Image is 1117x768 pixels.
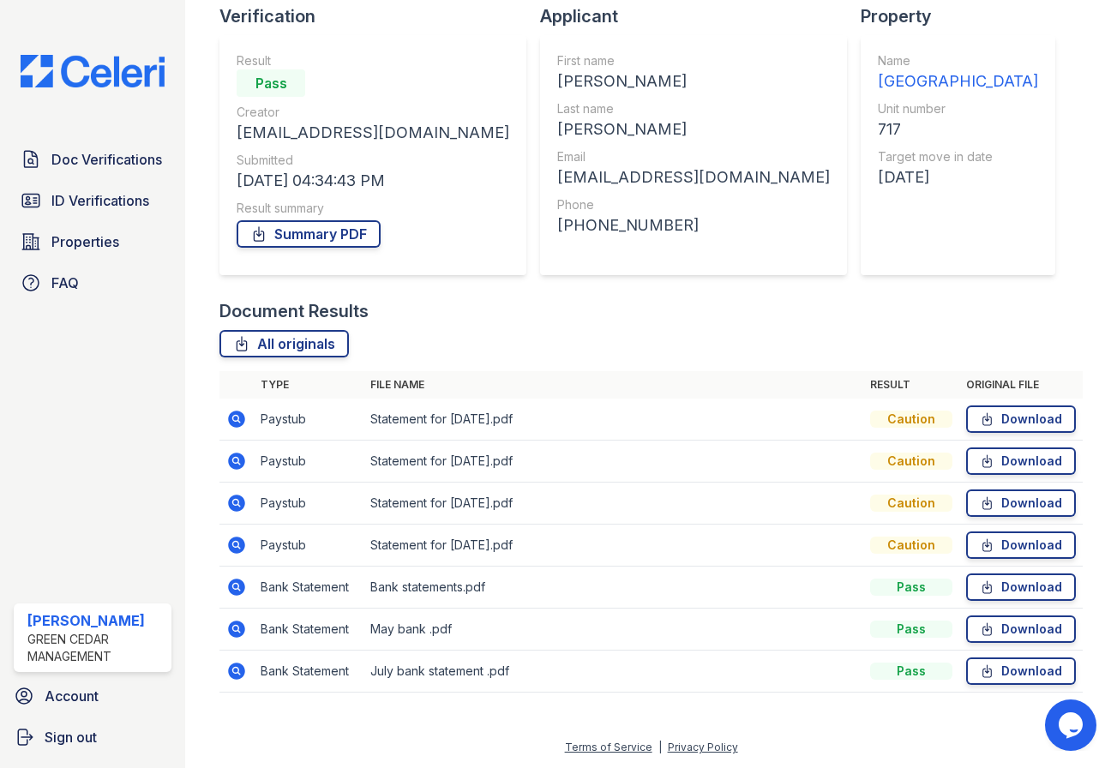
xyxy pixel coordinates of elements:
[878,52,1038,69] div: Name
[363,399,863,441] td: Statement for [DATE].pdf
[14,225,171,259] a: Properties
[878,52,1038,93] a: Name [GEOGRAPHIC_DATA]
[966,405,1076,433] a: Download
[557,165,830,189] div: [EMAIL_ADDRESS][DOMAIN_NAME]
[870,411,952,428] div: Caution
[237,169,509,193] div: [DATE] 04:34:43 PM
[870,495,952,512] div: Caution
[254,609,363,651] td: Bank Statement
[219,299,369,323] div: Document Results
[557,148,830,165] div: Email
[363,609,863,651] td: May bank .pdf
[363,483,863,525] td: Statement for [DATE].pdf
[363,567,863,609] td: Bank statements.pdf
[7,720,178,754] a: Sign out
[557,100,830,117] div: Last name
[870,663,952,680] div: Pass
[27,631,165,665] div: Green Cedar Management
[870,579,952,596] div: Pass
[237,104,509,121] div: Creator
[966,615,1076,643] a: Download
[237,220,381,248] a: Summary PDF
[219,4,540,28] div: Verification
[237,69,305,97] div: Pass
[45,727,97,747] span: Sign out
[557,196,830,213] div: Phone
[861,4,1069,28] div: Property
[254,399,363,441] td: Paystub
[878,100,1038,117] div: Unit number
[51,190,149,211] span: ID Verifications
[254,651,363,693] td: Bank Statement
[45,686,99,706] span: Account
[668,741,738,753] a: Privacy Policy
[14,142,171,177] a: Doc Verifications
[237,121,509,145] div: [EMAIL_ADDRESS][DOMAIN_NAME]
[254,525,363,567] td: Paystub
[363,441,863,483] td: Statement for [DATE].pdf
[363,371,863,399] th: File name
[219,330,349,357] a: All originals
[254,371,363,399] th: Type
[870,453,952,470] div: Caution
[363,651,863,693] td: July bank statement .pdf
[966,657,1076,685] a: Download
[237,152,509,169] div: Submitted
[237,200,509,217] div: Result summary
[14,183,171,218] a: ID Verifications
[254,483,363,525] td: Paystub
[959,371,1083,399] th: Original file
[863,371,959,399] th: Result
[966,489,1076,517] a: Download
[966,573,1076,601] a: Download
[557,52,830,69] div: First name
[557,117,830,141] div: [PERSON_NAME]
[7,679,178,713] a: Account
[363,525,863,567] td: Statement for [DATE].pdf
[870,537,952,554] div: Caution
[878,165,1038,189] div: [DATE]
[51,149,162,170] span: Doc Verifications
[254,441,363,483] td: Paystub
[51,231,119,252] span: Properties
[27,610,165,631] div: [PERSON_NAME]
[14,266,171,300] a: FAQ
[878,117,1038,141] div: 717
[565,741,652,753] a: Terms of Service
[237,52,509,69] div: Result
[878,148,1038,165] div: Target move in date
[557,69,830,93] div: [PERSON_NAME]
[878,69,1038,93] div: [GEOGRAPHIC_DATA]
[51,273,79,293] span: FAQ
[254,567,363,609] td: Bank Statement
[870,621,952,638] div: Pass
[557,213,830,237] div: [PHONE_NUMBER]
[966,531,1076,559] a: Download
[1045,699,1100,751] iframe: chat widget
[966,447,1076,475] a: Download
[540,4,861,28] div: Applicant
[7,55,178,87] img: CE_Logo_Blue-a8612792a0a2168367f1c8372b55b34899dd931a85d93a1a3d3e32e68fde9ad4.png
[658,741,662,753] div: |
